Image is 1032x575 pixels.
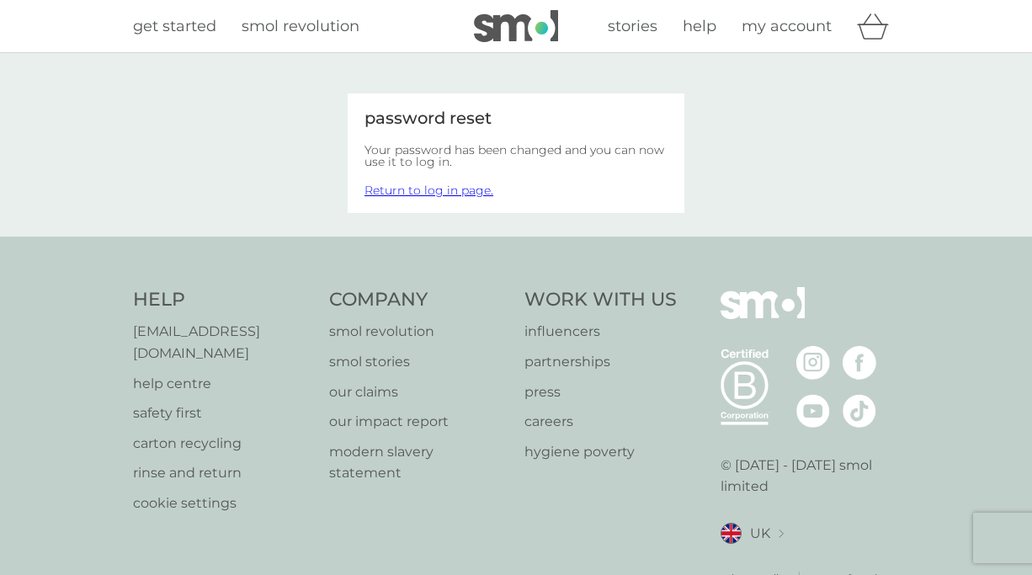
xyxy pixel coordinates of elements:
[524,351,677,373] a: partnerships
[524,381,677,403] a: press
[242,14,359,39] a: smol revolution
[242,17,359,35] span: smol revolution
[721,455,900,498] p: © [DATE] - [DATE] smol limited
[683,14,716,39] a: help
[608,17,657,35] span: stories
[133,321,312,364] a: [EMAIL_ADDRESS][DOMAIN_NAME]
[329,441,508,484] a: modern slavery statement
[524,411,677,433] a: careers
[329,287,508,313] h4: Company
[857,9,899,43] div: basket
[329,381,508,403] a: our claims
[750,523,770,545] span: UK
[524,321,677,343] a: influencers
[329,351,508,373] a: smol stories
[796,394,830,428] img: visit the smol Youtube page
[133,492,312,514] a: cookie settings
[608,14,657,39] a: stories
[742,17,832,35] span: my account
[524,441,677,463] a: hygiene poverty
[133,287,312,313] h4: Help
[364,144,668,168] h2: Your password has been changed and you can now use it to log in.
[721,287,805,344] img: smol
[721,523,742,544] img: UK flag
[742,14,832,39] a: my account
[364,110,668,127] div: password reset
[329,411,508,433] a: our impact report
[133,14,216,39] a: get started
[364,183,493,198] a: Return to log in page.
[683,17,716,35] span: help
[133,433,312,455] a: carton recycling
[843,346,876,380] img: visit the smol Facebook page
[474,10,558,42] img: smol
[329,321,508,343] a: smol revolution
[133,373,312,395] a: help centre
[796,346,830,380] img: visit the smol Instagram page
[524,287,677,313] h4: Work With Us
[133,402,312,424] a: safety first
[133,462,312,484] a: rinse and return
[133,17,216,35] span: get started
[843,394,876,428] img: visit the smol Tiktok page
[779,530,784,539] img: select a new location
